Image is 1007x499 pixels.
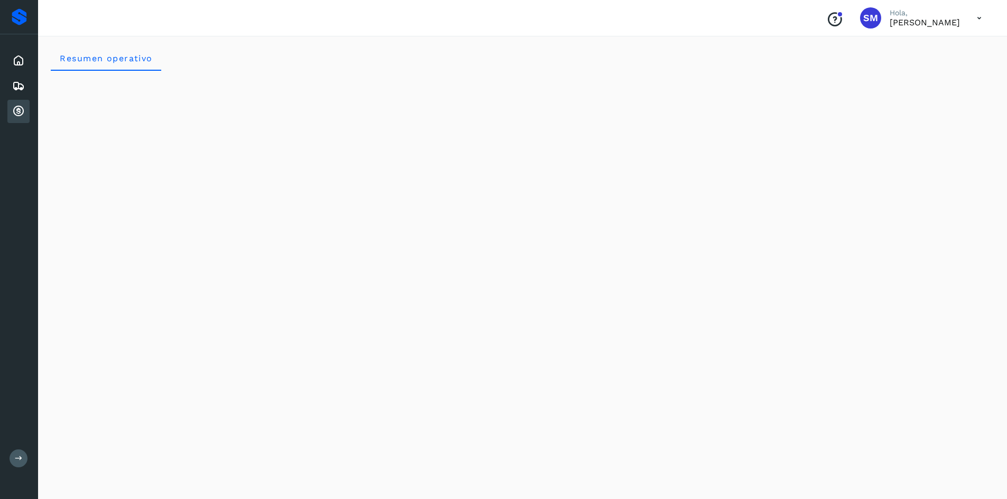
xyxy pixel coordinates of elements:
[890,17,960,27] p: SAUL MARES PEREZ
[7,49,30,72] div: Inicio
[7,100,30,123] div: Cuentas por cobrar
[59,53,153,63] span: Resumen operativo
[890,8,960,17] p: Hola,
[7,74,30,98] div: Embarques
